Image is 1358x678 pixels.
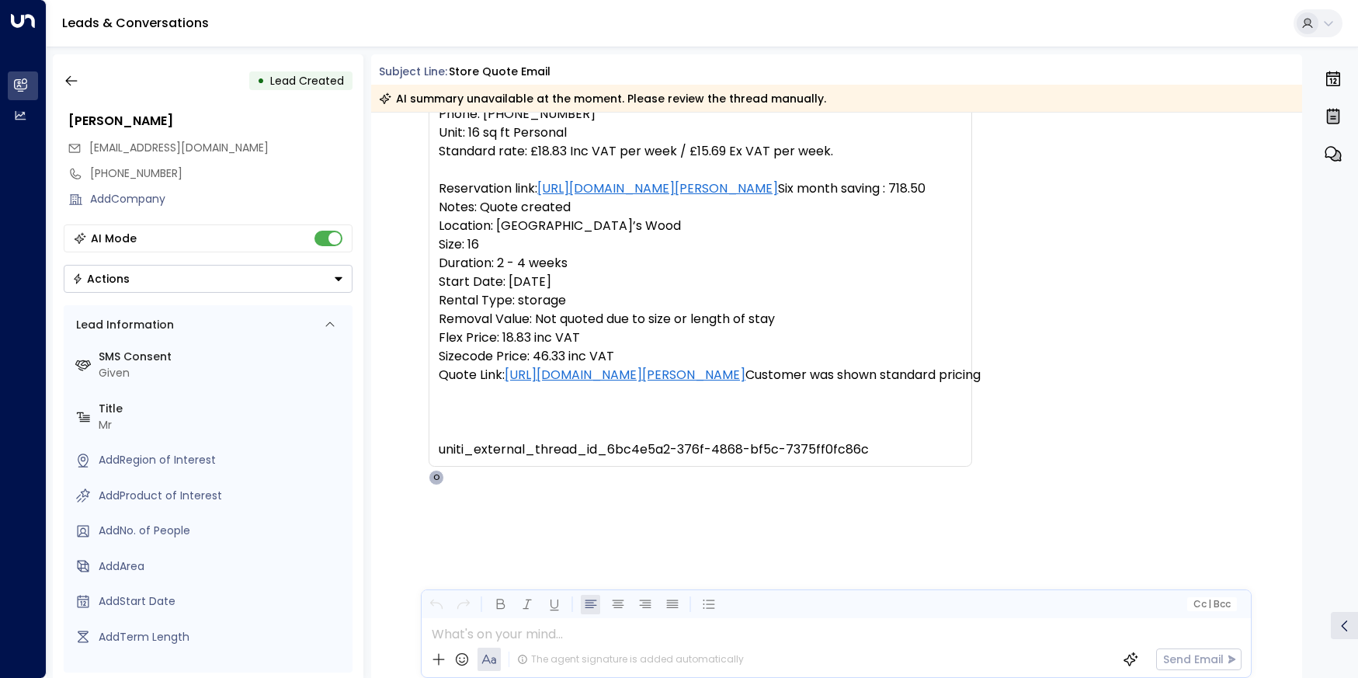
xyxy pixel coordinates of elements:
[99,593,346,610] div: AddStart Date
[62,14,209,32] a: Leads & Conversations
[379,64,447,79] span: Subject Line:
[1187,597,1237,612] button: Cc|Bcc
[505,366,745,384] a: [URL][DOMAIN_NAME][PERSON_NAME]
[1193,599,1231,610] span: Cc Bcc
[99,349,346,365] label: SMS Consent
[537,179,778,198] a: [URL][DOMAIN_NAME][PERSON_NAME]
[517,652,744,666] div: The agent signature is added automatically
[270,73,344,89] span: Lead Created
[68,112,353,130] div: [PERSON_NAME]
[90,165,353,182] div: [PHONE_NUMBER]
[72,272,130,286] div: Actions
[426,595,446,614] button: Undo
[257,67,265,95] div: •
[99,523,346,539] div: AddNo. of People
[449,64,550,80] div: Store Quote Email
[1208,599,1211,610] span: |
[99,401,346,417] label: Title
[429,470,444,485] div: O
[99,488,346,504] div: AddProduct of Interest
[91,231,137,246] div: AI Mode
[99,417,346,433] div: Mr
[99,452,346,468] div: AddRegion of Interest
[89,140,269,155] span: [EMAIL_ADDRESS][DOMAIN_NAME]
[64,265,353,293] div: Button group with a nested menu
[71,317,174,333] div: Lead Information
[64,265,353,293] button: Actions
[99,629,346,645] div: AddTerm Length
[89,140,269,156] span: l.dolton4@gmail.com
[90,191,353,207] div: AddCompany
[439,68,962,459] pre: Name: [PERSON_NAME] Email: [EMAIL_ADDRESS][DOMAIN_NAME] Phone: [PHONE_NUMBER] Unit: 16 sq ft Pers...
[99,365,346,381] div: Given
[379,91,826,106] div: AI summary unavailable at the moment. Please review the thread manually.
[99,558,346,575] div: AddArea
[453,595,473,614] button: Redo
